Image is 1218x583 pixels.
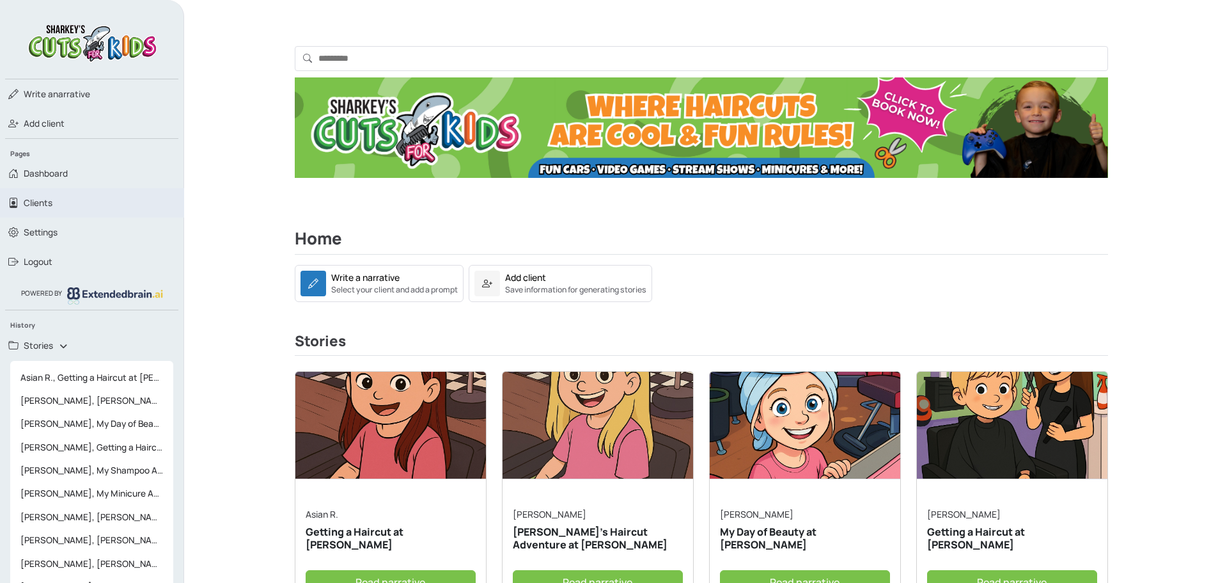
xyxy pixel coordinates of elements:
[710,372,900,479] img: narrative
[331,284,458,296] small: Select your client and add a prompt
[15,436,168,459] span: [PERSON_NAME], Getting a Haircut at [PERSON_NAME]
[503,372,693,479] img: narrative
[15,366,168,389] span: Asian R., Getting a Haircut at [PERSON_NAME]
[927,526,1097,550] h5: Getting a Haircut at [PERSON_NAME]
[295,372,486,479] img: narrative
[10,459,173,482] a: [PERSON_NAME], My Shampoo Adventure at [PERSON_NAME]
[505,271,546,284] div: Add client
[10,552,173,575] a: [PERSON_NAME], [PERSON_NAME]’s Day of Beauty at [PERSON_NAME]
[24,167,68,180] span: Dashboard
[10,482,173,505] a: [PERSON_NAME], My Minicure Adventure at [PERSON_NAME]
[306,508,338,520] a: Asian R.
[24,339,53,352] span: Stories
[24,88,53,100] span: Write a
[331,271,400,284] div: Write a narrative
[513,508,586,520] a: [PERSON_NAME]
[10,506,173,529] a: [PERSON_NAME], [PERSON_NAME]'s Minicure Adventure at [PERSON_NAME]
[10,389,173,412] a: [PERSON_NAME], [PERSON_NAME]'s Haircut Adventure at [PERSON_NAME]
[306,526,476,550] h5: Getting a Haircut at [PERSON_NAME]
[295,229,1108,255] h2: Home
[10,412,173,435] a: [PERSON_NAME], My Day of Beauty at [PERSON_NAME]
[10,436,173,459] a: [PERSON_NAME], Getting a Haircut at [PERSON_NAME]
[295,333,1108,356] h3: Stories
[505,284,646,296] small: Save information for generating stories
[15,552,168,575] span: [PERSON_NAME], [PERSON_NAME]’s Day of Beauty at [PERSON_NAME]
[15,482,168,505] span: [PERSON_NAME], My Minicure Adventure at [PERSON_NAME]
[24,196,52,209] span: Clients
[15,459,168,482] span: [PERSON_NAME], My Shampoo Adventure at [PERSON_NAME]
[917,372,1107,479] img: narrative
[10,529,173,552] a: [PERSON_NAME], [PERSON_NAME]'s Minicure Adventure at [PERSON_NAME]
[469,276,652,289] a: Add clientSave information for generating stories
[15,389,168,412] span: [PERSON_NAME], [PERSON_NAME]'s Haircut Adventure at [PERSON_NAME]
[295,265,464,302] a: Write a narrativeSelect your client and add a prompt
[295,276,464,289] a: Write a narrativeSelect your client and add a prompt
[295,77,1108,178] img: Ad Banner
[24,117,65,130] span: Add client
[720,508,793,520] a: [PERSON_NAME]
[24,255,52,268] span: Logout
[513,526,683,550] h5: [PERSON_NAME]'s Haircut Adventure at [PERSON_NAME]
[720,526,890,550] h5: My Day of Beauty at [PERSON_NAME]
[15,506,168,529] span: [PERSON_NAME], [PERSON_NAME]'s Minicure Adventure at [PERSON_NAME]
[469,265,652,302] a: Add clientSave information for generating stories
[15,529,168,552] span: [PERSON_NAME], [PERSON_NAME]'s Minicure Adventure at [PERSON_NAME]
[10,366,173,389] a: Asian R., Getting a Haircut at [PERSON_NAME]
[24,88,90,100] span: narrative
[15,412,168,435] span: [PERSON_NAME], My Day of Beauty at [PERSON_NAME]
[927,508,1001,520] a: [PERSON_NAME]
[24,226,58,239] span: Settings
[67,287,163,304] img: logo
[25,20,159,63] img: logo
